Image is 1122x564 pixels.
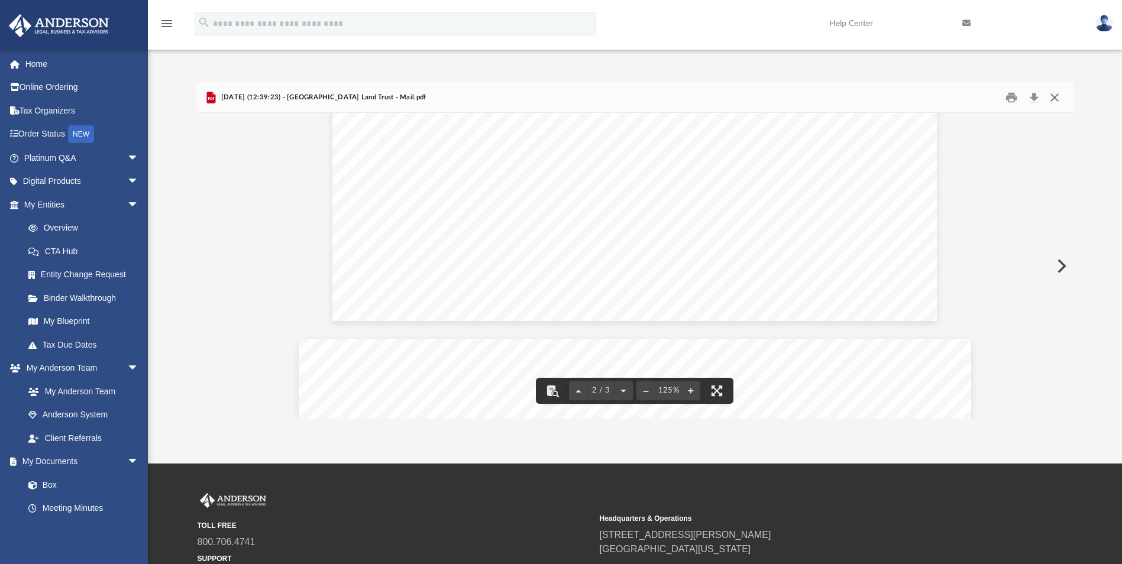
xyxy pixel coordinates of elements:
a: My Entitiesarrow_drop_down [8,193,157,216]
span: arrow_drop_down [127,146,151,170]
span: [DATE] (12:39:23) - [GEOGRAPHIC_DATA] Land Trust - Mail.pdf [218,92,426,103]
small: TOLL FREE [198,520,591,531]
a: Platinum Q&Aarrow_drop_down [8,146,157,170]
img: Anderson Advisors Platinum Portal [5,14,112,37]
div: Preview [196,82,1073,419]
a: menu [160,22,174,31]
button: Print [1000,88,1023,106]
button: Previous page [569,378,588,404]
button: Zoom in [681,378,700,404]
div: Document Viewer [196,113,1073,418]
a: CTA Hub [17,239,157,263]
i: menu [160,17,174,31]
div: File preview [196,113,1073,418]
a: Order StatusNEW [8,122,157,147]
a: Meeting Minutes [17,497,151,520]
a: Anderson System [17,403,151,427]
a: Client Referrals [17,426,151,450]
span: arrow_drop_down [127,193,151,217]
span: 2 / 3 [588,387,614,394]
a: [GEOGRAPHIC_DATA][US_STATE] [600,544,751,554]
a: Overview [17,216,157,240]
button: Close [1044,88,1065,106]
a: My Blueprint [17,310,151,333]
button: 2 / 3 [588,378,614,404]
a: Digital Productsarrow_drop_down [8,170,157,193]
span: arrow_drop_down [127,450,151,474]
a: Online Ordering [8,76,157,99]
a: Binder Walkthrough [17,286,157,310]
small: Headquarters & Operations [600,513,994,524]
a: Home [8,52,157,76]
a: Forms Library [17,520,145,543]
span: arrow_drop_down [127,356,151,381]
a: Box [17,473,145,497]
button: Enter fullscreen [704,378,730,404]
button: Zoom out [636,378,655,404]
div: NEW [68,125,94,143]
a: My Anderson Team [17,380,145,403]
small: SUPPORT [198,553,591,564]
a: Entity Change Request [17,263,157,287]
button: Next File [1047,249,1074,283]
i: search [198,16,211,29]
button: Toggle findbar [539,378,565,404]
div: Current zoom level [655,387,681,394]
img: User Pic [1095,15,1113,32]
a: Tax Due Dates [17,333,157,356]
a: 800.706.4741 [198,537,256,547]
span: arrow_drop_down [127,170,151,194]
a: [STREET_ADDRESS][PERSON_NAME] [600,530,771,540]
button: Next page [614,378,633,404]
a: My Documentsarrow_drop_down [8,450,151,474]
button: Download [1023,88,1045,106]
a: Tax Organizers [8,99,157,122]
a: My Anderson Teamarrow_drop_down [8,356,151,380]
img: Anderson Advisors Platinum Portal [198,493,269,508]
